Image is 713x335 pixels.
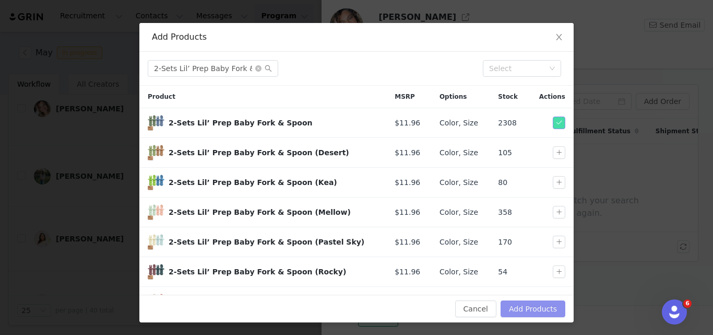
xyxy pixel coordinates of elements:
span: $11.96 [395,237,420,248]
span: 2-Sets Lil’ Prep Baby Fork & Spoon (Pastel Sky) [148,234,164,250]
span: 2-Sets Lil’ Prep Baby Fork & Spoon (Mellow) [148,204,164,221]
div: Add Products [152,31,561,43]
button: Add Products [501,301,565,317]
span: 358 [498,207,512,218]
span: $11.96 [395,267,420,278]
img: 20240722-2PackLil_PrepBabyFork_Spoon_Desert_Main1A-min_4ffbb90a-18a3-425a-99aa-cfdde5e85512.jpg [148,144,164,161]
div: Color, Size [439,207,481,218]
span: 6 [683,299,692,308]
div: Select [489,63,545,74]
div: 2-Sets Lil’ Prep Baby Fork & Spoon (Pastel Sky) [169,237,378,248]
span: $11.96 [395,147,420,158]
span: $11.96 [395,207,420,218]
div: 2-Sets Lil’ Prep Baby Fork & Spoon (Mellow) [169,207,378,218]
div: Color, Size [439,237,481,248]
i: icon: close-circle [255,65,262,72]
span: 105 [498,147,512,158]
span: Options [439,92,467,101]
img: 20240723-2PackLil_PrepBabyFork_Spoon_Roseate_Main1A-min_fe880db8-36cc-4614-9fb5-42f986df928a.jpg [148,293,164,310]
iframe: Intercom live chat [662,299,687,325]
span: Stock [498,92,518,101]
span: Product [148,92,175,101]
i: icon: down [549,65,555,73]
div: Color, Size [439,267,481,278]
img: 20240722-2PackLil_PrepBabyFork_Spoon_Rocky_Main1A-min_c2a896c6-ffce-416f-a376-9b6c2dc4ee72.jpg [148,263,164,280]
div: 2-Sets Lil’ Prep Baby Fork & Spoon (Desert) [169,147,378,158]
span: 2-Sets Lil’ Prep Baby Fork & Spoon (Desert) [148,144,164,161]
span: 170 [498,237,512,248]
span: 2-Sets Lil’ Prep Baby Fork & Spoon [148,114,164,131]
span: 2-Sets Lil’ Prep Baby Fork & Spoon (Kea) [148,174,164,191]
i: icon: search [265,65,272,72]
img: 20240722-2PackLil_PrepBabyFork_Spoon_Slate_Main1A-min.jpg [148,114,164,131]
span: 54 [498,267,507,278]
span: $11.96 [395,177,420,188]
span: 2308 [498,118,517,129]
div: 2-Sets Lil’ Prep Baby Fork & Spoon [169,118,378,129]
span: $11.96 [395,118,420,129]
img: 20240723-2PackLil_PrepBabyFork_Spoon_Mellow_Main1A-min.jpg [148,204,164,221]
img: 20240722-2PackLil_PrepBabyFork_Spoon_Kea_Main1A-min_ecc0d845-9b12-499b-996e-d3d6d0f6fa0d.jpg [148,174,164,191]
button: Cancel [455,301,496,317]
div: 2-Sets Lil’ Prep Baby Fork & Spoon (Kea) [169,177,378,188]
span: MSRP [395,92,415,101]
button: Close [544,23,574,52]
input: Search... [148,60,278,77]
div: Actions [528,86,574,108]
div: 2-Sets Lil’ Prep Baby Fork & Spoon (Rocky) [169,267,378,278]
span: 2-Sets Lil’ Prep Baby Fork & Spoon (Roseate) [148,293,164,310]
i: icon: close [555,33,563,41]
div: Color, Size [439,177,481,188]
div: Color, Size [439,147,481,158]
span: 2-Sets Lil’ Prep Baby Fork & Spoon (Rocky) [148,263,164,280]
img: 20240723-2PackLil_PrepBabyFork_Spoon_PastelSky_Main1A-min_4e97e9f8-0c99-4cb5-b9a4-51342c294a82.jpg [148,234,164,250]
div: Color, Size [439,118,481,129]
span: 80 [498,177,507,188]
